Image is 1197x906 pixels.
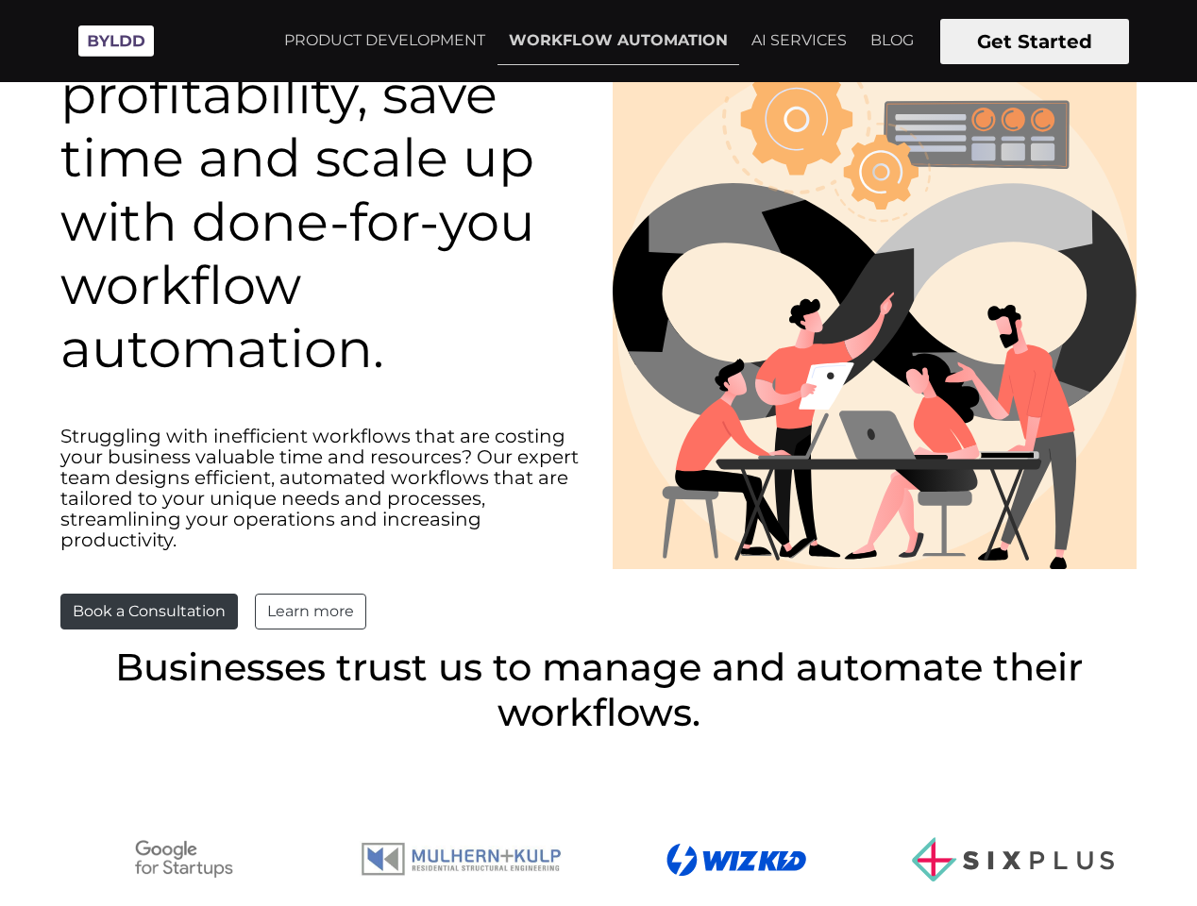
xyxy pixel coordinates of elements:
a: PRODUCT DEVELOPMENT [273,17,497,64]
img: Byldd - Product Development Company [69,15,163,67]
a: AI SERVICES [740,17,858,64]
a: WORKFLOW AUTOMATION [497,17,739,65]
img: sixplus logo [912,837,1114,882]
a: Learn more [255,594,366,629]
h3: Businesses trust us to manage and automate their workflows. [60,645,1137,735]
button: Get Started [940,19,1129,64]
a: BLOG [859,17,925,64]
p: Struggling with inefficient workflows that are costing your business valuable time and resources?... [60,426,584,550]
img: Wizkid logo [666,843,806,877]
img: Mulhern & Kulp logo [360,841,562,878]
img: heroimg-svg [613,45,1137,569]
button: Book a Consultation [60,594,238,629]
